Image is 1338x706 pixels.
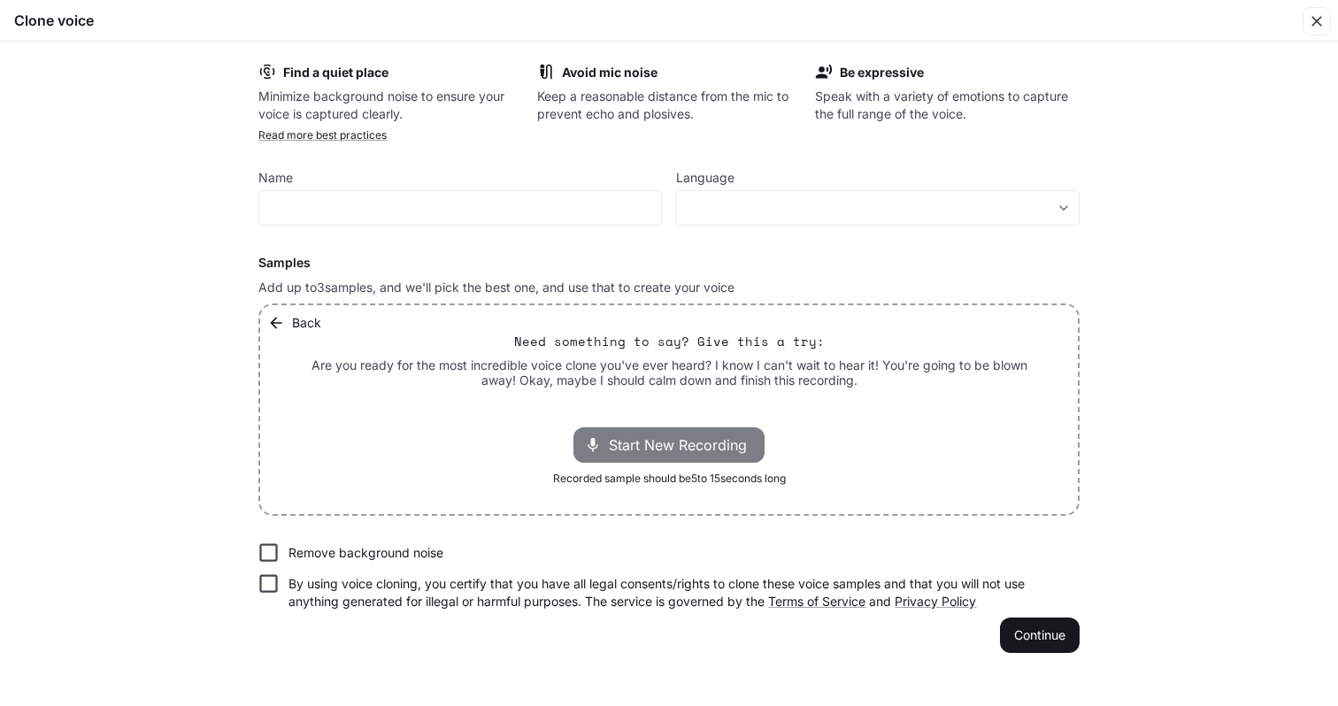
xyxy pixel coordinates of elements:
[258,128,387,142] a: Read more best practices
[288,544,443,562] p: Remove background noise
[676,172,734,184] p: Language
[14,11,94,30] h5: Clone voice
[677,199,1079,217] div: ​
[258,88,523,123] p: Minimize background noise to ensure your voice is captured clearly.
[609,434,757,456] span: Start New Recording
[562,65,657,80] b: Avoid mic noise
[288,575,1065,610] p: By using voice cloning, you certify that you have all legal consents/rights to clone these voice ...
[537,88,802,123] p: Keep a reasonable distance from the mic to prevent echo and plosives.
[258,279,1080,296] p: Add up to 3 samples, and we'll pick the best one, and use that to create your voice
[514,333,825,350] p: Need something to say? Give this a try:
[895,594,976,609] a: Privacy Policy
[283,65,388,80] b: Find a quiet place
[303,357,1035,388] p: Are you ready for the most incredible voice clone you've ever heard? I know I can't wait to hear ...
[258,254,1080,272] h6: Samples
[553,470,786,487] span: Recorded sample should be 5 to 15 seconds long
[264,305,328,341] button: Back
[768,594,865,609] a: Terms of Service
[815,88,1080,123] p: Speak with a variety of emotions to capture the full range of the voice.
[258,172,293,184] p: Name
[840,65,924,80] b: Be expressive
[1000,618,1080,653] button: Continue
[573,427,765,463] div: Start New Recording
